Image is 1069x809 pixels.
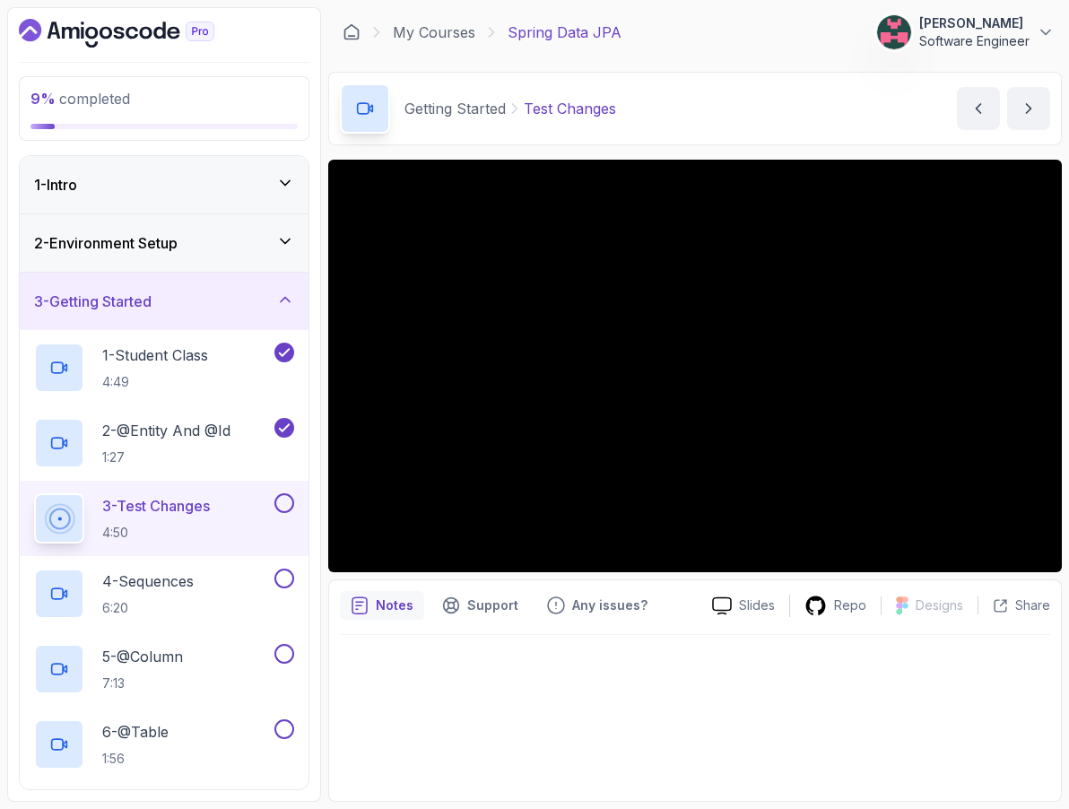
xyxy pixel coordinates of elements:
h3: 1 - Intro [34,174,77,196]
span: 9 % [30,90,56,108]
a: My Courses [393,22,475,43]
p: Getting Started [404,98,506,119]
p: 1:27 [102,448,230,466]
p: Notes [376,596,413,614]
iframe: To enrich screen reader interactions, please activate Accessibility in Grammarly extension settings [328,160,1062,572]
a: Slides [698,596,789,615]
p: 6:20 [102,599,194,617]
button: 6-@Table1:56 [34,719,294,770]
button: 3-Getting Started [20,273,309,330]
h3: 3 - Getting Started [34,291,152,312]
button: 2-@Entity And @Id1:27 [34,418,294,468]
button: 1-Intro [20,156,309,213]
button: Support button [431,591,529,620]
p: 3 - Test Changes [102,495,210,517]
p: Repo [834,596,866,614]
h3: 2 - Environment Setup [34,232,178,254]
button: notes button [340,591,424,620]
button: 1-Student Class4:49 [34,343,294,393]
p: Support [467,596,518,614]
p: 7:13 [102,674,183,692]
a: Dashboard [343,23,361,41]
p: [PERSON_NAME] [919,14,1030,32]
p: 4 - Sequences [102,570,194,592]
span: completed [30,90,130,108]
p: Slides [739,596,775,614]
p: Any issues? [572,596,647,614]
p: 4:49 [102,373,208,391]
p: Share [1015,596,1050,614]
button: 2-Environment Setup [20,214,309,272]
p: Spring Data JPA [508,22,621,43]
button: 3-Test Changes4:50 [34,493,294,544]
a: Repo [790,595,881,617]
img: user profile image [877,15,911,49]
p: Designs [916,596,963,614]
a: Dashboard [19,19,256,48]
p: 1:56 [102,750,169,768]
p: 6 - @Table [102,721,169,743]
button: previous content [957,87,1000,130]
button: Share [978,596,1050,614]
button: user profile image[PERSON_NAME]Software Engineer [876,14,1055,50]
p: 4:50 [102,524,210,542]
button: Feedback button [536,591,658,620]
button: next content [1007,87,1050,130]
button: 5-@Column7:13 [34,644,294,694]
p: 2 - @Entity And @Id [102,420,230,441]
p: 5 - @Column [102,646,183,667]
p: Test Changes [524,98,616,119]
p: Software Engineer [919,32,1030,50]
p: 1 - Student Class [102,344,208,366]
button: 4-Sequences6:20 [34,569,294,619]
